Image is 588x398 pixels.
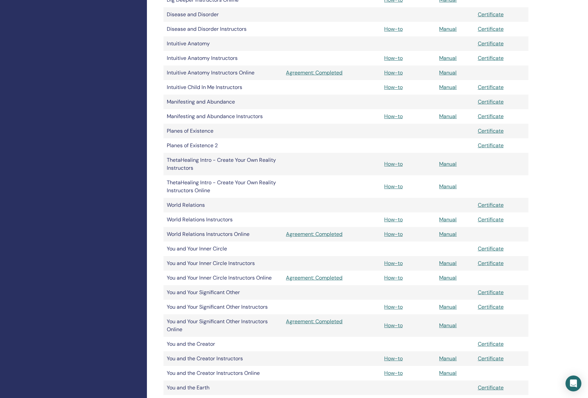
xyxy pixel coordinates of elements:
[163,138,283,153] td: Planes of Existence 2
[384,113,403,120] a: How-to
[478,55,504,62] a: Certificate
[384,160,403,167] a: How-to
[439,355,457,362] a: Manual
[439,303,457,310] a: Manual
[163,175,283,198] td: ThetaHealing Intro - Create Your Own Reality Instructors Online
[439,113,457,120] a: Manual
[163,198,283,212] td: World Relations
[163,153,283,175] td: ThetaHealing Intro - Create Your Own Reality Instructors
[286,318,378,326] a: Agreement: Completed
[384,370,403,376] a: How-to
[384,84,403,91] a: How-to
[163,337,283,351] td: You and the Creator
[439,55,457,62] a: Manual
[439,160,457,167] a: Manual
[478,245,504,252] a: Certificate
[163,300,283,314] td: You and Your Significant Other Instructors
[163,227,283,242] td: World Relations Instructors Online
[384,355,403,362] a: How-to
[478,142,504,149] a: Certificate
[384,25,403,32] a: How-to
[163,380,283,395] td: You and the Earth
[478,84,504,91] a: Certificate
[439,69,457,76] a: Manual
[163,95,283,109] td: Manifesting and Abundance
[478,260,504,267] a: Certificate
[286,274,378,282] a: Agreement: Completed
[286,69,378,77] a: Agreement: Completed
[439,322,457,329] a: Manual
[163,80,283,95] td: Intuitive Child In Me Instructors
[163,366,283,380] td: You and the Creator Instructors Online
[565,376,581,391] div: Open Intercom Messenger
[478,98,504,105] a: Certificate
[163,351,283,366] td: You and the Creator Instructors
[439,183,457,190] a: Manual
[163,314,283,337] td: You and Your Significant Other Instructors Online
[439,84,457,91] a: Manual
[163,36,283,51] td: Intuitive Anatomy
[163,51,283,66] td: Intuitive Anatomy Instructors
[384,69,403,76] a: How-to
[478,289,504,296] a: Certificate
[384,303,403,310] a: How-to
[163,109,283,124] td: Manifesting and Abundance Instructors
[439,231,457,238] a: Manual
[439,260,457,267] a: Manual
[163,256,283,271] td: You and Your Inner Circle Instructors
[439,216,457,223] a: Manual
[163,7,283,22] td: Disease and Disorder
[163,271,283,285] td: You and Your Inner Circle Instructors Online
[163,66,283,80] td: Intuitive Anatomy Instructors Online
[478,11,504,18] a: Certificate
[384,260,403,267] a: How-to
[384,231,403,238] a: How-to
[478,201,504,208] a: Certificate
[478,303,504,310] a: Certificate
[384,322,403,329] a: How-to
[478,384,504,391] a: Certificate
[163,212,283,227] td: World Relations Instructors
[163,285,283,300] td: You and Your Significant Other
[478,40,504,47] a: Certificate
[163,124,283,138] td: Planes of Existence
[384,216,403,223] a: How-to
[439,370,457,376] a: Manual
[439,25,457,32] a: Manual
[163,22,283,36] td: Disease and Disorder Instructors
[439,274,457,281] a: Manual
[478,25,504,32] a: Certificate
[478,355,504,362] a: Certificate
[478,216,504,223] a: Certificate
[384,183,403,190] a: How-to
[163,242,283,256] td: You and Your Inner Circle
[478,113,504,120] a: Certificate
[384,55,403,62] a: How-to
[478,340,504,347] a: Certificate
[384,274,403,281] a: How-to
[478,127,504,134] a: Certificate
[286,230,378,238] a: Agreement: Completed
